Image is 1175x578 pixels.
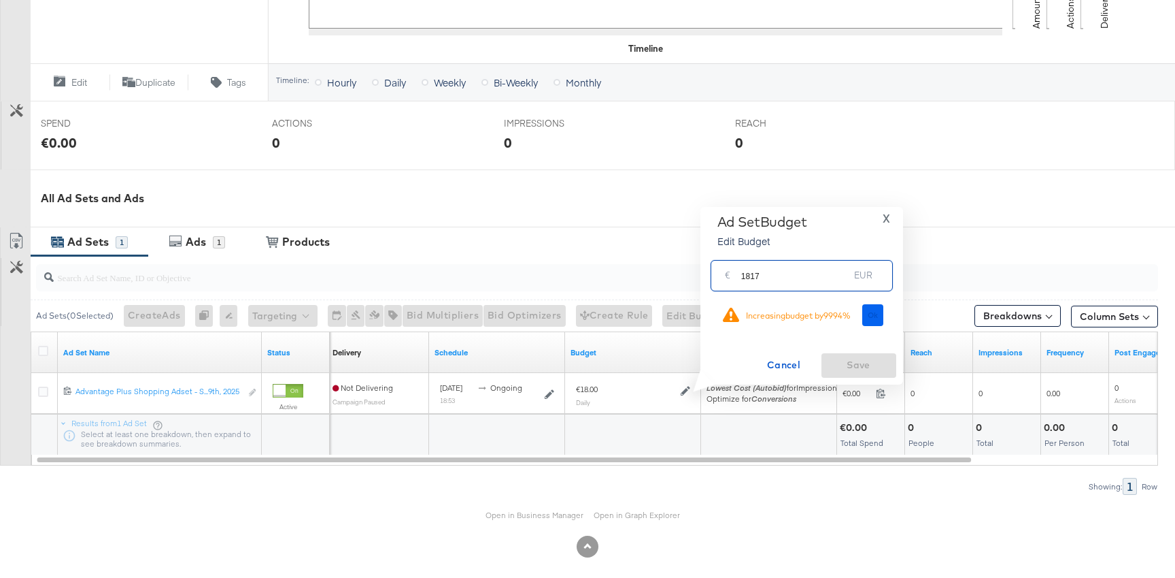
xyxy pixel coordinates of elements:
[741,255,849,285] input: Enter your budget
[910,388,915,398] span: 0
[71,76,87,89] span: Edit
[1112,438,1129,448] span: Total
[440,383,462,393] span: [DATE]
[75,386,241,400] a: Advantage Plus Shopping Adset - S...9th, 2025
[494,76,538,89] span: Bi-Weekly
[195,305,220,327] div: 0
[333,347,361,358] a: Reflects the ability of your Ad Set to achieve delivery based on ad states, schedule and budget.
[1112,421,1122,434] div: 0
[186,234,206,250] div: Ads
[63,347,256,358] a: Your Ad Set name.
[566,76,601,89] span: Monthly
[41,117,143,130] span: SPEND
[706,383,787,393] em: Lowest Cost (Autobid)
[282,234,330,250] div: Products
[571,347,696,358] a: Shows the current budget of Ad Set.
[908,438,934,448] span: People
[1046,347,1104,358] a: The average number of times your ad was served to each person.
[109,74,189,91] button: Duplicate
[486,510,583,520] a: Open in Business Manager
[849,266,878,291] div: EUR
[188,74,268,91] button: Tags
[273,402,303,411] label: Active
[746,310,851,321] div: Increasing budget by 9994 %
[735,133,743,152] div: 0
[976,438,993,448] span: Total
[868,310,879,320] span: Ok
[978,347,1036,358] a: The number of times your ad was served. On mobile apps an ad is counted as served the first time ...
[862,304,884,326] button: Ok
[67,234,109,250] div: Ad Sets
[272,133,280,152] div: 0
[883,209,890,228] span: X
[434,76,466,89] span: Weekly
[333,383,393,393] span: Not Delivering
[910,347,968,358] a: The number of people your ad was served to.
[75,386,241,397] div: Advantage Plus Shopping Adset - S...9th, 2025
[1046,388,1060,398] span: 0.00
[840,421,871,434] div: €0.00
[1141,482,1158,492] div: Row
[1123,478,1137,495] div: 1
[751,394,796,404] em: Conversions
[116,236,128,248] div: 1
[842,388,870,398] span: €0.00
[974,305,1061,327] button: Breakdowns
[504,133,512,152] div: 0
[333,398,386,406] sub: Campaign Paused
[719,266,736,291] div: €
[41,133,77,152] div: €0.00
[735,117,837,130] span: REACH
[384,76,406,89] span: Daily
[706,394,841,404] div: Optimize for
[272,117,374,130] span: ACTIONS
[490,383,522,393] span: ongoing
[440,396,455,404] sub: 18:53
[1071,306,1158,327] button: Column Sets
[594,510,680,520] a: Open in Graph Explorer
[978,388,983,398] span: 0
[717,234,807,248] p: Edit Budget
[877,214,896,224] button: X
[976,421,986,434] div: 0
[1044,438,1085,448] span: Per Person
[1114,383,1119,393] span: 0
[717,214,807,230] div: Ad Set Budget
[30,74,109,91] button: Edit
[275,76,309,85] div: Timeline:
[840,438,883,448] span: Total Spend
[135,76,175,89] span: Duplicate
[752,357,816,374] span: Cancel
[327,76,356,89] span: Hourly
[504,117,606,130] span: IMPRESSIONS
[333,347,361,358] div: Delivery
[213,236,225,248] div: 1
[706,383,841,393] span: for Impressions
[908,421,918,434] div: 0
[576,384,598,395] div: €18.00
[227,76,246,89] span: Tags
[1044,421,1069,434] div: 0.00
[54,259,1056,285] input: Search Ad Set Name, ID or Objective
[435,347,560,358] a: Shows when your Ad Set is scheduled to deliver.
[576,398,590,406] sub: Daily
[267,347,324,358] a: Shows the current state of your Ad Set.
[1088,482,1123,492] div: Showing:
[36,310,114,322] div: Ad Sets ( 0 Selected)
[747,353,821,378] button: Cancel
[41,191,1175,206] div: All Ad Sets and Ads
[1114,396,1136,404] sub: Actions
